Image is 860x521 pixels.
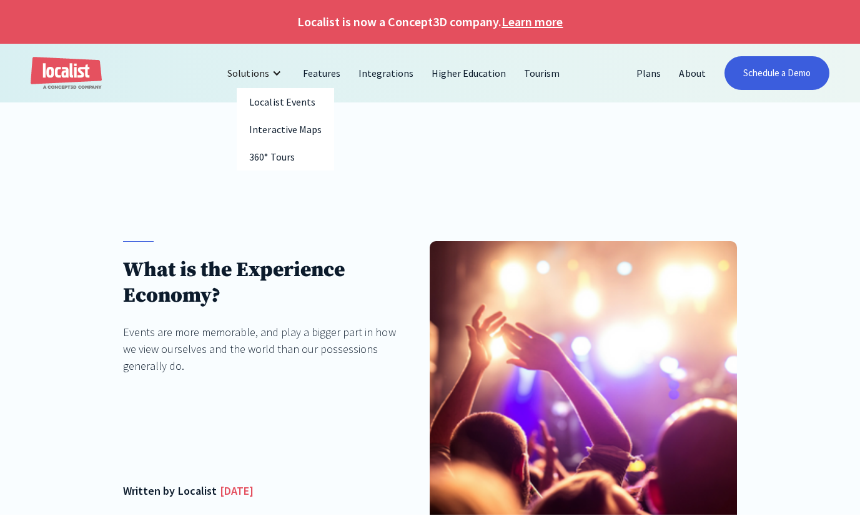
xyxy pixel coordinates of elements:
[294,58,350,88] a: Features
[237,88,334,116] a: Localist Events
[31,57,102,90] a: home
[227,66,269,81] div: Solutions
[123,482,175,499] div: Written by
[123,324,400,374] div: Events are more memorable, and play a bigger part in how we view ourselves and the world than our...
[123,257,400,309] h1: What is the Experience Economy?
[350,58,423,88] a: Integrations
[670,58,714,88] a: About
[628,58,670,88] a: Plans
[218,58,294,88] div: Solutions
[515,58,569,88] a: Tourism
[237,143,334,171] a: 360° Tours
[502,12,563,31] a: Learn more
[237,116,334,143] a: Interactive Maps
[423,58,515,88] a: Higher Education
[724,56,829,90] a: Schedule a Demo
[237,88,334,171] nav: Solutions
[178,482,217,499] div: Localist
[220,482,254,499] div: [DATE]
